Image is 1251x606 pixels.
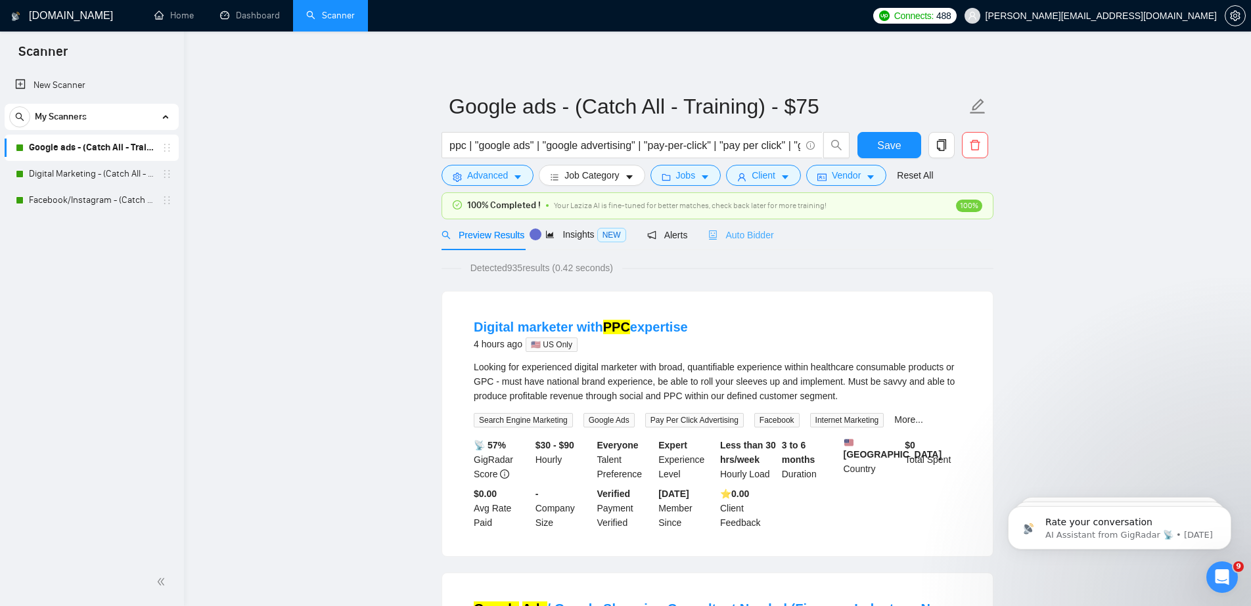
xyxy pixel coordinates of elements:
[597,228,626,242] span: NEW
[583,413,635,427] span: Google Ads
[597,440,639,450] b: Everyone
[969,98,986,115] span: edit
[545,230,555,239] span: area-chart
[700,172,710,182] span: caret-down
[1206,561,1238,593] iframe: Intercom live chat
[564,168,619,183] span: Job Category
[817,172,827,182] span: idcard
[5,72,179,98] li: New Scanner
[936,9,951,23] span: 488
[647,230,688,240] span: Alerts
[474,488,497,499] b: $0.00
[530,228,541,240] div: Tooltip anchor
[162,142,172,153] span: holder
[905,440,915,450] b: $ 0
[1225,11,1246,21] a: setting
[29,135,154,161] a: Google ads - (Catch All - Training) - $75
[844,438,853,447] img: 🇺🇸
[597,488,631,499] b: Verified
[533,487,595,530] div: Company Size
[962,132,988,158] button: delete
[29,161,154,187] a: Digital Marketing - (Catch All - Training)-$100 hr.
[500,469,509,479] span: info-circle
[442,165,534,186] button: settingAdvancedcaret-down
[467,168,508,183] span: Advanced
[968,11,977,20] span: user
[453,172,462,182] span: setting
[708,230,773,240] span: Auto Bidder
[11,6,20,27] img: logo
[963,139,988,151] span: delete
[717,487,779,530] div: Client Feedback
[474,336,688,352] div: 4 hours ago
[156,575,170,588] span: double-left
[8,42,78,70] span: Scanner
[595,487,656,530] div: Payment Verified
[154,10,194,21] a: homeHome
[513,172,522,182] span: caret-down
[956,200,982,212] span: 100%
[866,172,875,182] span: caret-down
[645,413,744,427] span: Pay Per Click Advertising
[1225,11,1245,21] span: setting
[603,320,630,334] mark: PPC
[726,165,801,186] button: userClientcaret-down
[823,132,850,158] button: search
[535,488,539,499] b: -
[474,320,688,334] a: Digital marketer withPPCexpertise
[662,172,671,182] span: folder
[656,438,717,481] div: Experience Level
[1225,5,1246,26] button: setting
[453,200,462,209] span: check-circle
[824,139,849,151] span: search
[658,440,687,450] b: Expert
[754,413,800,427] span: Facebook
[879,11,890,21] img: upwork-logo.png
[554,201,827,210] span: Your Laziza AI is fine-tuned for better matches, check back later for more training!
[5,104,179,213] li: My Scanners
[720,440,776,465] b: Less than 30 hrs/week
[806,141,815,150] span: info-circle
[656,487,717,530] div: Member Since
[752,168,775,183] span: Client
[1233,561,1244,572] span: 9
[844,438,942,460] b: [GEOGRAPHIC_DATA]
[902,438,964,481] div: Total Spent
[162,169,172,179] span: holder
[806,165,886,186] button: idcardVendorcaret-down
[708,230,717,240] span: robot
[894,9,934,23] span: Connects:
[988,479,1251,571] iframe: Intercom notifications message
[779,438,841,481] div: Duration
[471,438,533,481] div: GigRadar Score
[442,230,451,240] span: search
[162,195,172,206] span: holder
[467,198,541,213] span: 100% Completed !
[220,10,280,21] a: dashboardDashboard
[15,72,168,98] a: New Scanner
[550,172,559,182] span: bars
[781,172,790,182] span: caret-down
[810,413,884,427] span: Internet Marketing
[841,438,903,481] div: Country
[29,187,154,213] a: Facebook/Instagram - (Catch All - Training)
[474,360,961,403] div: Looking for experienced digital marketer with broad, quantifiable experience within healthcare co...
[474,413,573,427] span: Search Engine Marketing
[650,165,721,186] button: folderJobscaret-down
[471,487,533,530] div: Avg Rate Paid
[35,104,87,130] span: My Scanners
[461,261,622,275] span: Detected 935 results (0.42 seconds)
[474,440,506,450] b: 📡 57%
[9,106,30,127] button: search
[857,132,921,158] button: Save
[533,438,595,481] div: Hourly
[526,337,578,352] span: 🇺🇸 US Only
[676,168,696,183] span: Jobs
[595,438,656,481] div: Talent Preference
[897,168,933,183] a: Reset All
[658,488,689,499] b: [DATE]
[782,440,815,465] b: 3 to 6 months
